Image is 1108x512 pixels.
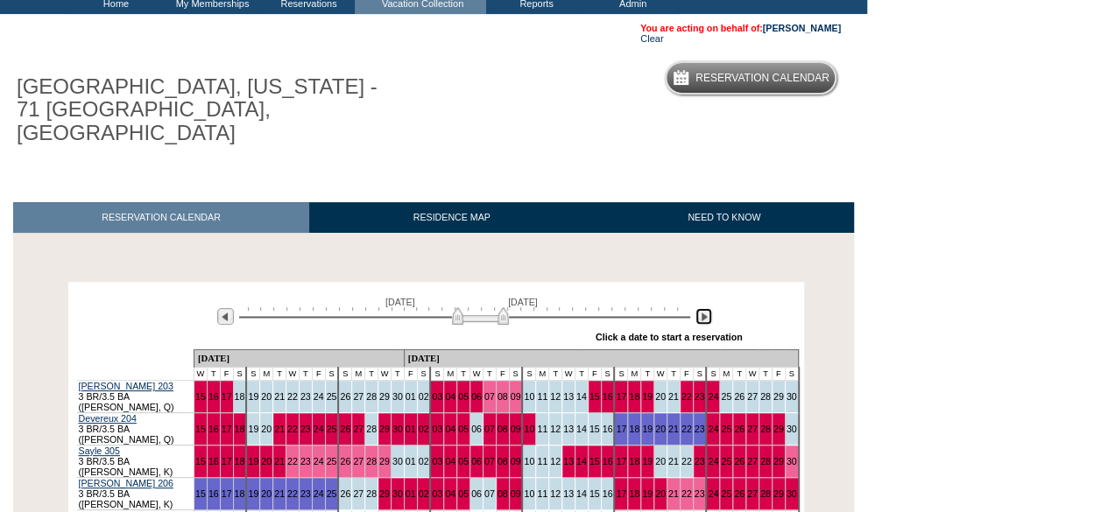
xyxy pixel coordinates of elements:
a: 16 [208,391,219,402]
td: S [417,368,430,381]
a: 29 [379,456,390,466]
td: [DATE] [404,350,798,368]
a: 15 [589,456,600,466]
a: 22 [681,488,692,499]
td: M [720,368,733,381]
td: S [785,368,798,381]
a: 15 [195,488,206,499]
a: 30 [392,391,403,402]
a: 18 [629,391,639,402]
a: [PERSON_NAME] 203 [79,381,173,391]
a: 13 [563,456,574,466]
a: 20 [261,391,272,402]
a: 12 [550,456,561,466]
td: F [772,368,785,381]
a: 07 [484,391,495,402]
a: 16 [603,456,613,466]
a: 20 [261,424,272,434]
img: Previous [217,308,234,325]
td: S [325,368,338,381]
a: 26 [340,391,350,402]
span: You are acting on behalf of: [640,23,841,33]
a: 30 [392,456,403,466]
a: 25 [721,391,731,402]
a: 26 [734,488,745,499]
td: [DATE] [194,350,404,368]
td: M [444,368,457,381]
td: T [299,368,312,381]
a: 20 [261,456,272,466]
td: T [733,368,746,381]
a: 23 [695,456,705,466]
a: 24 [314,488,324,499]
td: 3 BR/3.5 BA ([PERSON_NAME], K) [77,478,194,510]
a: 01 [406,424,416,434]
td: 3 BR/3.5 BA ([PERSON_NAME], K) [77,445,194,478]
a: 03 [432,488,442,499]
td: S [430,368,443,381]
a: 29 [379,391,390,402]
td: S [693,368,706,381]
a: 04 [445,456,455,466]
a: 30 [787,456,797,466]
a: 21 [668,456,679,466]
a: 10 [524,424,534,434]
a: 08 [498,456,508,466]
td: W [470,368,483,381]
td: W [286,368,299,381]
a: 27 [353,456,363,466]
a: 19 [642,391,653,402]
a: 28 [366,488,377,499]
td: S [509,368,522,381]
a: 10 [524,391,534,402]
a: 06 [471,424,482,434]
a: 26 [340,424,350,434]
td: F [680,368,693,381]
td: W [746,368,759,381]
a: 25 [721,456,731,466]
a: 05 [458,424,469,434]
a: 23 [300,488,311,499]
a: 23 [695,488,705,499]
a: 19 [248,456,258,466]
a: 05 [458,488,469,499]
a: 22 [681,424,692,434]
a: 20 [655,391,666,402]
a: 28 [366,391,377,402]
td: W [378,368,392,381]
a: 08 [498,424,508,434]
a: 17 [616,391,626,402]
a: 15 [589,391,600,402]
td: M [352,368,365,381]
a: 27 [353,488,363,499]
a: Devereux 204 [79,413,137,424]
a: 08 [498,391,508,402]
a: [PERSON_NAME] [763,23,841,33]
a: 10 [524,488,534,499]
a: 21 [274,391,285,402]
a: 24 [314,424,324,434]
a: 14 [576,488,587,499]
a: 24 [708,391,718,402]
a: 15 [195,456,206,466]
a: 04 [445,488,455,499]
td: S [522,368,535,381]
a: 03 [432,424,442,434]
a: 17 [222,391,232,402]
a: 03 [432,391,442,402]
a: 25 [721,424,731,434]
a: 27 [353,424,363,434]
a: 07 [484,488,495,499]
a: 19 [642,424,653,434]
a: 05 [458,391,469,402]
td: S [601,368,614,381]
a: 23 [695,424,705,434]
a: 28 [366,424,377,434]
a: 27 [353,391,363,402]
a: 16 [208,488,219,499]
a: 11 [537,456,547,466]
a: 24 [708,456,718,466]
a: 29 [773,456,784,466]
a: 01 [406,456,416,466]
td: S [338,368,351,381]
